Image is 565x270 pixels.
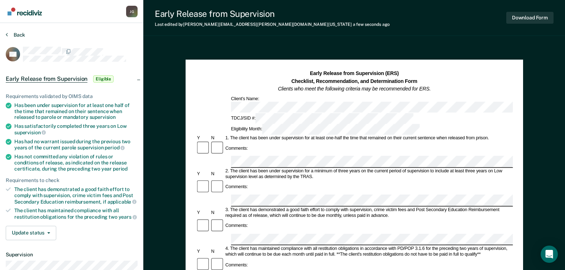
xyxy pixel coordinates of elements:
img: Recidiviz [8,8,42,15]
span: supervision [90,114,116,120]
div: TDCJ/SID #: [230,113,414,124]
span: period [105,145,125,150]
div: 3. The client has demonstrated a good faith effort to comply with supervision, crime victim fees ... [224,207,513,219]
div: Y [196,210,210,216]
button: Download Form [506,12,554,24]
div: N [210,210,224,216]
div: Last edited by [PERSON_NAME][EMAIL_ADDRESS][PERSON_NAME][DOMAIN_NAME][US_STATE] [155,22,390,27]
div: Comments: [224,185,249,190]
span: period [113,166,128,172]
button: Back [6,32,25,38]
button: Profile dropdown button [126,6,138,17]
span: supervision [14,130,46,135]
div: 4. The client has maintained compliance with all restitution obligations in accordance with PD/PO... [224,246,513,257]
div: N [210,249,224,255]
div: Has been under supervision for at least one half of the time that remained on their sentence when... [14,102,138,120]
div: Open Intercom Messenger [541,246,558,263]
button: Update status [6,226,56,240]
div: The client has demonstrated a good faith effort to comply with supervision, crime victim fees and... [14,186,138,205]
div: Requirements to check [6,177,138,183]
div: Eligibility Month: [230,124,421,135]
span: a few seconds ago [353,22,390,27]
div: N [210,171,224,177]
em: Clients who meet the following criteria may be recommended for ERS. [278,86,430,92]
div: N [210,135,224,141]
div: Y [196,171,210,177]
div: Has satisfactorily completed three years on Low [14,123,138,135]
span: Eligible [93,75,114,83]
div: Comments: [224,262,249,268]
div: Y [196,135,210,141]
div: Requirements validated by OIMS data [6,93,138,99]
div: 2. The client has been under supervision for a minimum of three years on the current period of su... [224,168,513,180]
span: years [119,214,137,220]
div: Comments: [224,145,249,151]
div: Has had no warrant issued during the previous two years of the current parole supervision [14,139,138,151]
div: Early Release from Supervision [155,9,390,19]
div: J G [126,6,138,17]
div: 1. The client has been under supervision for at least one-half the time that remained on their cu... [224,135,513,141]
div: Y [196,249,210,255]
span: applicable [107,199,137,205]
strong: Checklist, Recommendation, and Determination Form [291,78,417,84]
span: Early Release from Supervision [6,75,87,83]
dt: Supervision [6,252,138,258]
div: Comments: [224,223,249,229]
strong: Early Release from Supervision (ERS) [310,70,399,76]
div: Has not committed any violation of rules or conditions of release, as indicated on the release ce... [14,154,138,172]
div: The client has maintained compliance with all restitution obligations for the preceding two [14,208,138,220]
